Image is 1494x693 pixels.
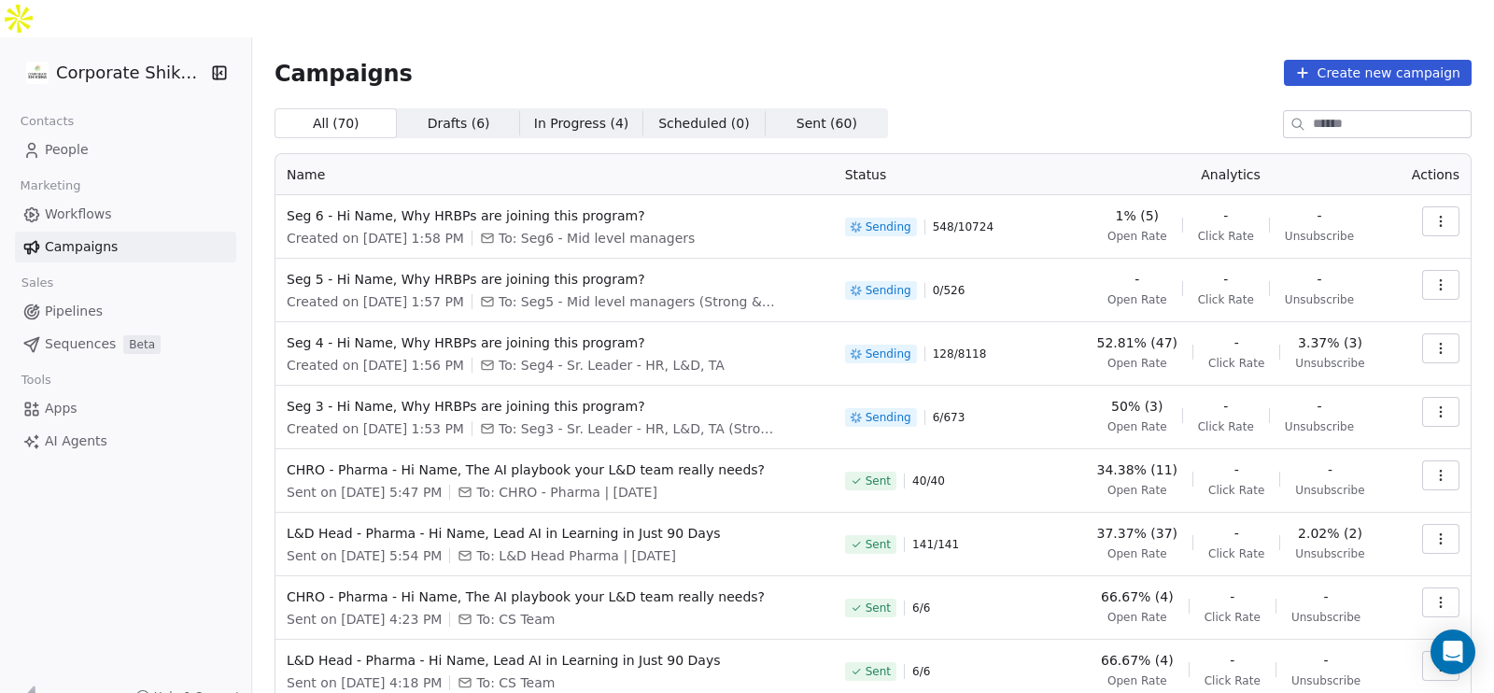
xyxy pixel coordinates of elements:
[1431,629,1475,674] div: Open Intercom Messenger
[12,107,82,135] span: Contacts
[1298,524,1362,543] span: 2.02% (2)
[1324,651,1329,670] span: -
[933,346,987,361] span: 128 / 8118
[287,483,442,502] span: Sent on [DATE] 5:47 PM
[15,134,236,165] a: People
[15,329,236,360] a: SequencesBeta
[45,140,89,160] span: People
[1324,587,1329,606] span: -
[13,366,59,394] span: Tools
[866,283,911,298] span: Sending
[1107,292,1167,307] span: Open Rate
[866,537,891,552] span: Sent
[287,651,823,670] span: L&D Head - Pharma - Hi Name, Lead AI in Learning in Just 90 Days
[287,524,823,543] span: L&D Head - Pharma - Hi Name, Lead AI in Learning in Just 90 Days
[287,270,823,289] span: Seg 5 - Hi Name, Why HRBPs are joining this program?
[866,219,911,234] span: Sending
[1198,419,1254,434] span: Click Rate
[287,460,823,479] span: CHRO - Pharma - Hi Name, The AI playbook your L&D team really needs?
[933,410,965,425] span: 6 / 673
[499,292,779,311] span: To: Seg5 - Mid level managers (Strong & Medium)
[287,587,823,606] span: CHRO - Pharma - Hi Name, The AI playbook your L&D team really needs?
[499,356,725,375] span: To: Seg4 - Sr. Leader - HR, L&D, TA
[45,237,118,257] span: Campaigns
[287,546,442,565] span: Sent on [DATE] 5:54 PM
[13,269,62,297] span: Sales
[1223,206,1228,225] span: -
[1208,546,1264,561] span: Click Rate
[1295,546,1364,561] span: Unsubscribe
[287,356,464,375] span: Created on [DATE] 1:56 PM
[12,172,89,200] span: Marketing
[476,673,555,692] span: To: CS Team
[1291,673,1360,688] span: Unsubscribe
[796,114,857,134] span: Sent ( 60 )
[26,62,49,84] img: CorporateShiksha.png
[1234,460,1239,479] span: -
[1111,397,1163,416] span: 50% (3)
[866,410,911,425] span: Sending
[476,546,676,565] span: To: L&D Head Pharma | Aug 13, 2025
[1223,397,1228,416] span: -
[1394,154,1471,195] th: Actions
[287,292,464,311] span: Created on [DATE] 1:57 PM
[287,610,442,629] span: Sent on [DATE] 4:23 PM
[476,610,555,629] span: To: CS Team
[534,114,629,134] span: In Progress ( 4 )
[1067,154,1395,195] th: Analytics
[15,393,236,424] a: Apps
[1205,610,1261,625] span: Click Rate
[287,397,823,416] span: Seg 3 - Hi Name, Why HRBPs are joining this program?
[1285,229,1354,244] span: Unsubscribe
[1107,546,1167,561] span: Open Rate
[1230,651,1234,670] span: -
[1097,524,1178,543] span: 37.37% (37)
[1107,419,1167,434] span: Open Rate
[275,154,834,195] th: Name
[1205,673,1261,688] span: Click Rate
[1317,206,1321,225] span: -
[22,57,199,89] button: Corporate Shiksha
[912,664,930,679] span: 6 / 6
[287,673,442,692] span: Sent on [DATE] 4:18 PM
[1101,651,1174,670] span: 66.67% (4)
[1198,229,1254,244] span: Click Rate
[1208,483,1264,498] span: Click Rate
[275,60,413,86] span: Campaigns
[912,601,930,615] span: 6 / 6
[1116,206,1160,225] span: 1% (5)
[658,114,750,134] span: Scheduled ( 0 )
[933,219,994,234] span: 548 / 10724
[56,61,205,85] span: Corporate Shiksha
[834,154,1067,195] th: Status
[1234,333,1239,352] span: -
[1298,333,1362,352] span: 3.37% (3)
[912,537,959,552] span: 141 / 141
[866,474,891,488] span: Sent
[1285,292,1354,307] span: Unsubscribe
[15,199,236,230] a: Workflows
[1328,460,1332,479] span: -
[287,333,823,352] span: Seg 4 - Hi Name, Why HRBPs are joining this program?
[45,205,112,224] span: Workflows
[15,426,236,457] a: AI Agents
[287,206,823,225] span: Seg 6 - Hi Name, Why HRBPs are joining this program?
[15,232,236,262] a: Campaigns
[45,334,116,354] span: Sequences
[1230,587,1234,606] span: -
[1291,610,1360,625] span: Unsubscribe
[1135,270,1139,289] span: -
[1097,333,1178,352] span: 52.81% (47)
[866,346,911,361] span: Sending
[866,664,891,679] span: Sent
[45,431,107,451] span: AI Agents
[45,302,103,321] span: Pipelines
[1234,524,1239,543] span: -
[1223,270,1228,289] span: -
[866,601,891,615] span: Sent
[1317,270,1321,289] span: -
[123,335,161,354] span: Beta
[45,399,78,418] span: Apps
[287,229,464,247] span: Created on [DATE] 1:58 PM
[287,419,464,438] span: Created on [DATE] 1:53 PM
